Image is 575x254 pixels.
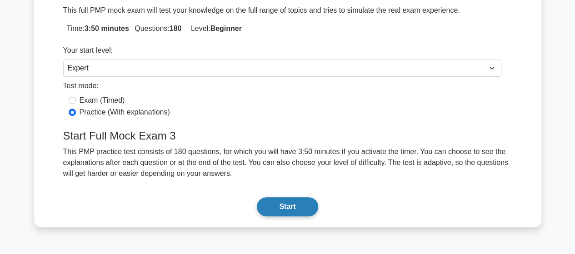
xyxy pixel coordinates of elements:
[170,25,182,32] strong: 180
[257,197,318,216] button: Start
[58,146,518,179] p: This PMP practice test consists of 180 questions, for which you will have 3:50 minutes if you act...
[63,5,460,16] p: This full PMP mock exam will test your knowledge on the full range of topics and tries to simulat...
[80,107,170,118] label: Practice (With explanations)
[63,23,512,34] p: Time:
[210,25,242,32] strong: Beginner
[58,129,518,143] h4: Start Full Mock Exam 3
[187,25,242,32] span: Level:
[80,95,125,106] label: Exam (Timed)
[63,80,501,95] div: Test mode:
[63,45,501,60] div: Your start level:
[131,25,181,32] span: Questions:
[85,25,129,32] strong: 3:50 minutes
